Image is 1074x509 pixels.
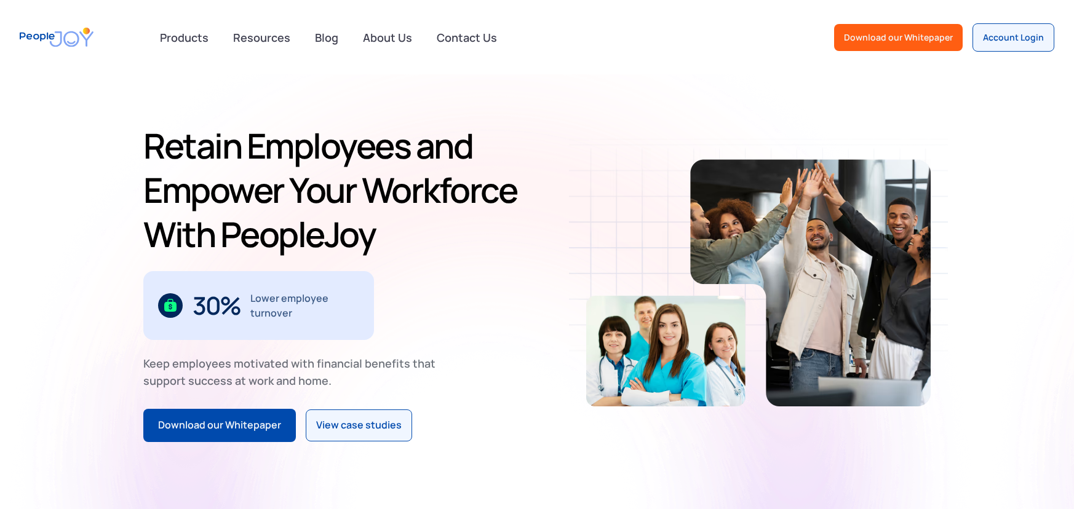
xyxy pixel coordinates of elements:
[973,23,1054,52] a: Account Login
[226,24,298,51] a: Resources
[143,355,446,389] div: Keep employees motivated with financial benefits that support success at work and home.
[308,24,346,51] a: Blog
[158,417,281,433] div: Download our Whitepaper
[143,271,374,340] div: 3 / 3
[306,409,412,441] a: View case studies
[356,24,420,51] a: About Us
[834,24,963,51] a: Download our Whitepaper
[143,124,532,256] h1: Retain Employees and Empower Your Workforce With PeopleJoy
[690,159,931,406] img: Retain-Employees-PeopleJoy
[193,296,241,315] div: 30%
[153,25,216,50] div: Products
[983,31,1044,44] div: Account Login
[586,296,746,406] img: Retain-Employees-PeopleJoy
[429,24,504,51] a: Contact Us
[250,291,360,320] div: Lower employee turnover
[143,409,296,442] a: Download our Whitepaper
[316,417,402,433] div: View case studies
[20,20,93,55] a: home
[844,31,953,44] div: Download our Whitepaper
